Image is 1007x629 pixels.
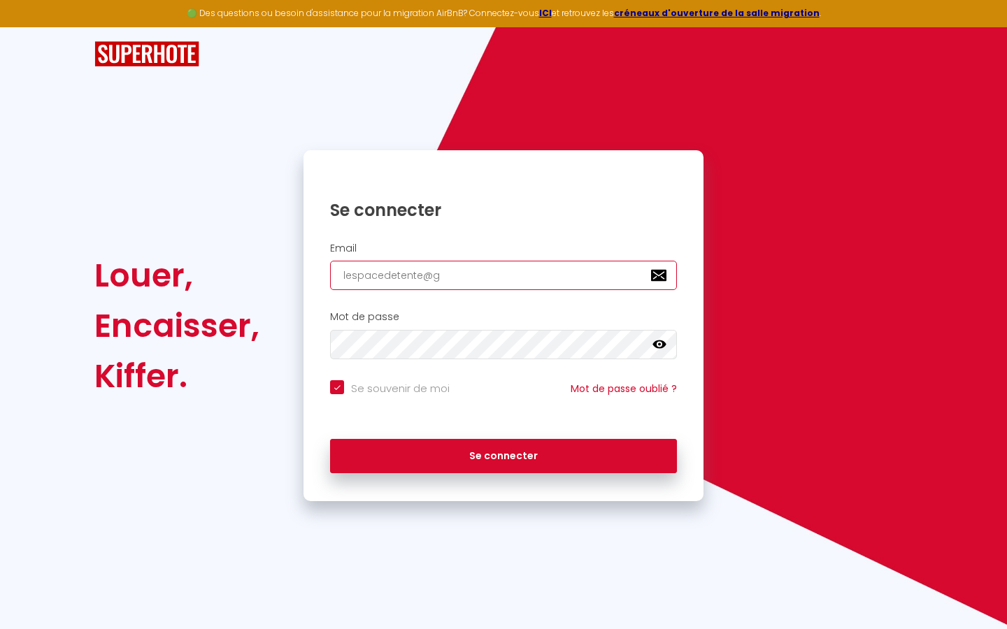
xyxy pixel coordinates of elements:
[94,351,259,401] div: Kiffer.
[539,7,552,19] a: ICI
[571,382,677,396] a: Mot de passe oublié ?
[94,250,259,301] div: Louer,
[614,7,820,19] a: créneaux d'ouverture de la salle migration
[11,6,53,48] button: Ouvrir le widget de chat LiveChat
[330,199,677,221] h1: Se connecter
[330,261,677,290] input: Ton Email
[94,41,199,67] img: SuperHote logo
[330,439,677,474] button: Se connecter
[94,301,259,351] div: Encaisser,
[330,243,677,254] h2: Email
[330,311,677,323] h2: Mot de passe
